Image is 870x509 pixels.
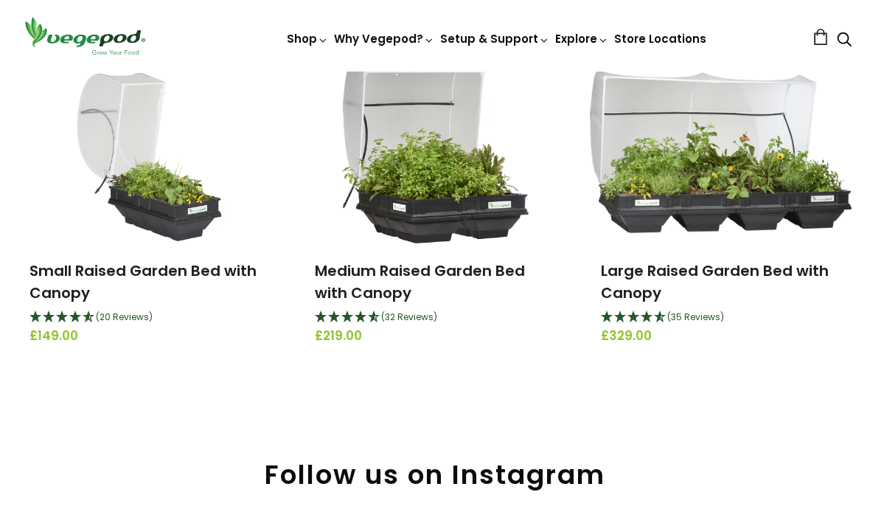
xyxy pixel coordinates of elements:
[381,311,437,323] span: (32 Reviews)
[334,31,434,46] a: Why Vegepod?
[315,308,554,328] div: 4.66 Stars - 32 Reviews
[18,459,852,491] h2: Follow us on Instagram
[29,327,269,346] span: £149.00
[29,308,269,328] div: 4.75 Stars - 20 Reviews
[590,69,852,233] img: Large Raised Garden Bed with Canopy
[614,31,706,46] a: Store Locations
[667,311,724,323] span: (35 Reviews)
[287,31,328,46] a: Shop
[341,59,529,243] img: Medium Raised Garden Bed with Canopy
[440,31,549,46] a: Setup & Support
[837,33,852,49] a: Search
[601,327,841,346] span: £329.00
[18,15,151,57] img: Vegepod
[96,311,153,323] span: (20 Reviews)
[601,308,841,328] div: 4.69 Stars - 35 Reviews
[601,260,829,303] a: Large Raised Garden Bed with Canopy
[555,31,608,46] a: Explore
[315,260,525,303] a: Medium Raised Garden Bed with Canopy
[62,59,237,243] img: Small Raised Garden Bed with Canopy
[29,260,257,303] a: Small Raised Garden Bed with Canopy
[315,327,554,346] span: £219.00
